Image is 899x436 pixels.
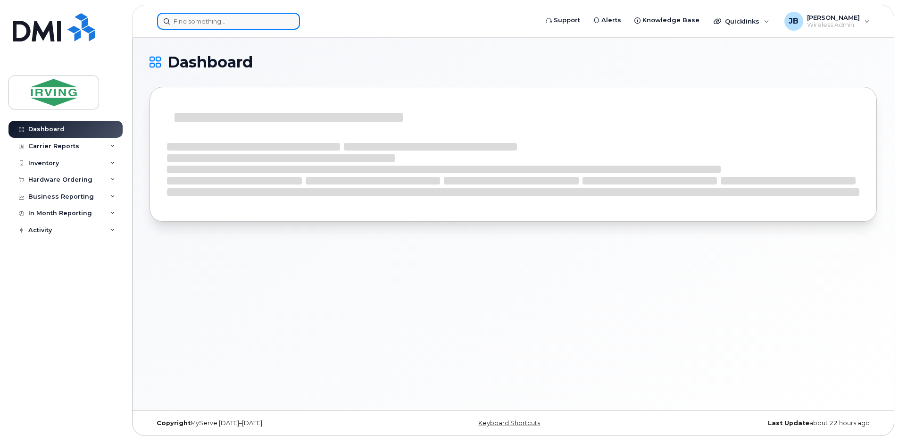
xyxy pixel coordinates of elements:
div: about 22 hours ago [634,419,877,427]
span: Dashboard [167,55,253,69]
div: MyServe [DATE]–[DATE] [150,419,392,427]
strong: Copyright [157,419,191,427]
a: Keyboard Shortcuts [478,419,540,427]
strong: Last Update [768,419,809,427]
